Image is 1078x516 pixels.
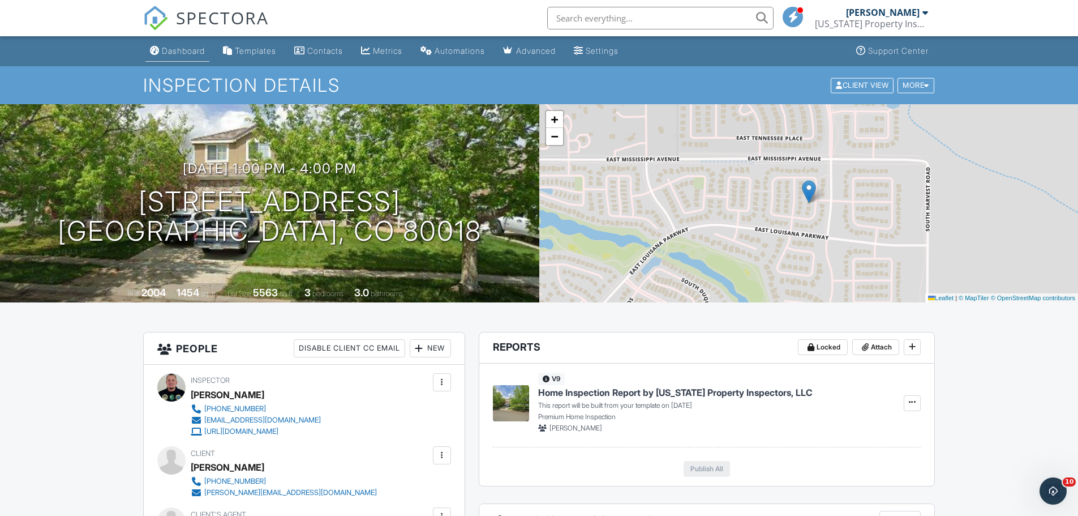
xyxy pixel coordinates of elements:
[218,41,281,62] a: Templates
[815,18,928,29] div: Colorado Property Inspectors, LLC
[569,41,623,62] a: Settings
[204,488,377,497] div: [PERSON_NAME][EMAIL_ADDRESS][DOMAIN_NAME]
[831,78,894,93] div: Client View
[191,459,264,476] div: [PERSON_NAME]
[58,187,482,247] h1: [STREET_ADDRESS] [GEOGRAPHIC_DATA], CO 80018
[177,287,199,298] div: 1454
[191,449,215,458] span: Client
[191,386,264,403] div: [PERSON_NAME]
[304,287,311,298] div: 3
[928,295,954,301] a: Leaflet
[191,487,377,498] a: [PERSON_NAME][EMAIL_ADDRESS][DOMAIN_NAME]
[191,476,377,487] a: [PHONE_NUMBER]
[144,332,465,365] h3: People
[191,415,321,426] a: [EMAIL_ADDRESS][DOMAIN_NAME]
[141,287,166,298] div: 2004
[546,111,563,128] a: Zoom in
[416,41,489,62] a: Automations (Basic)
[183,161,357,176] h3: [DATE] 1:00 pm - 4:00 pm
[846,7,920,18] div: [PERSON_NAME]
[191,403,321,415] a: [PHONE_NUMBER]
[191,426,321,437] a: [URL][DOMAIN_NAME]
[373,46,402,56] div: Metrics
[201,289,217,298] span: sq. ft.
[307,46,343,56] div: Contacts
[312,289,343,298] span: bedrooms
[127,289,140,298] span: Built
[371,289,403,298] span: bathrooms
[235,46,276,56] div: Templates
[586,46,619,56] div: Settings
[830,80,896,89] a: Client View
[435,46,485,56] div: Automations
[991,295,1075,301] a: © OpenStreetMap contributors
[802,180,816,203] img: Marker
[204,404,266,413] div: [PHONE_NUMBER]
[551,129,558,143] span: −
[852,41,933,62] a: Support Center
[354,287,369,298] div: 3.0
[516,46,556,56] div: Advanced
[897,78,934,93] div: More
[868,46,929,56] div: Support Center
[357,41,407,62] a: Metrics
[955,295,957,301] span: |
[499,41,560,62] a: Advanced
[294,339,405,357] div: Disable Client CC Email
[204,427,278,436] div: [URL][DOMAIN_NAME]
[410,339,451,357] div: New
[227,289,251,298] span: Lot Size
[143,6,168,31] img: The Best Home Inspection Software - Spectora
[547,7,774,29] input: Search everything...
[204,416,321,425] div: [EMAIL_ADDRESS][DOMAIN_NAME]
[176,6,269,29] span: SPECTORA
[145,41,209,62] a: Dashboard
[551,112,558,126] span: +
[280,289,294,298] span: sq.ft.
[1040,477,1067,505] iframe: Intercom live chat
[1063,477,1076,487] span: 10
[204,477,266,486] div: [PHONE_NUMBER]
[290,41,347,62] a: Contacts
[546,128,563,145] a: Zoom out
[162,46,205,56] div: Dashboard
[253,287,278,298] div: 5563
[143,75,935,95] h1: Inspection Details
[191,376,230,385] span: Inspector
[959,295,989,301] a: © MapTiler
[143,15,269,39] a: SPECTORA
